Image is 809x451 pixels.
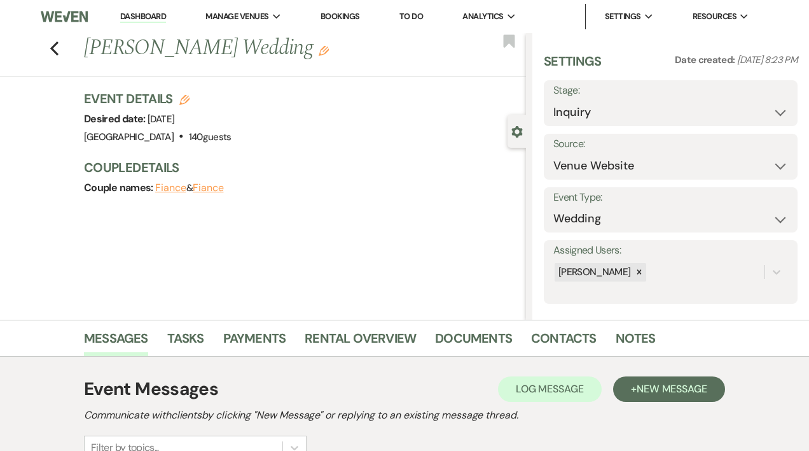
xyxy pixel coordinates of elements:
span: Resources [693,10,736,23]
span: Analytics [462,10,503,23]
a: Notes [616,328,656,356]
a: Documents [435,328,512,356]
a: Contacts [531,328,597,356]
h3: Couple Details [84,159,513,176]
button: Fiance [193,183,224,193]
label: Assigned Users: [553,241,788,260]
a: To Do [399,11,423,22]
span: [DATE] [148,113,174,125]
h3: Event Details [84,90,232,108]
button: +New Message [613,376,725,402]
h1: Event Messages [84,376,218,403]
a: Dashboard [120,11,166,23]
label: Source: [553,135,788,154]
span: 140 guests [189,131,232,143]
button: Fiance [155,183,186,193]
a: Payments [223,328,286,356]
button: Log Message [498,376,602,402]
span: Desired date: [84,112,148,125]
img: Weven Logo [41,3,88,30]
a: Bookings [321,11,360,22]
label: Stage: [553,82,788,100]
span: & [155,182,223,194]
a: Messages [84,328,148,356]
a: Rental Overview [305,328,416,356]
span: New Message [637,382,707,396]
span: [DATE] 8:23 PM [737,54,798,66]
span: Couple names: [84,181,155,194]
span: [GEOGRAPHIC_DATA] [84,131,174,143]
h2: Communicate with clients by clicking "New Message" or replying to an existing message thread. [84,408,725,423]
h1: [PERSON_NAME] Wedding [84,33,432,64]
span: Log Message [516,382,584,396]
h3: Settings [544,52,602,80]
a: Tasks [167,328,204,356]
span: Manage Venues [205,10,268,23]
button: Edit [319,45,329,56]
label: Event Type: [553,189,788,207]
div: [PERSON_NAME] [555,263,633,282]
button: Close lead details [511,125,523,137]
span: Settings [605,10,641,23]
span: Date created: [675,54,737,66]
